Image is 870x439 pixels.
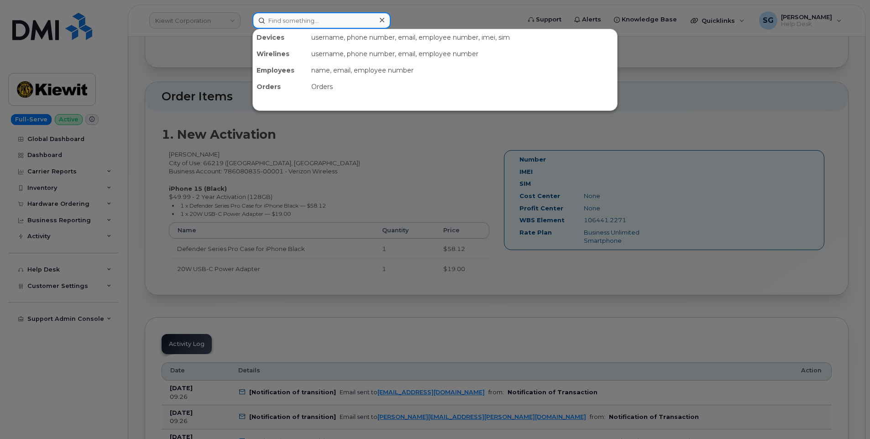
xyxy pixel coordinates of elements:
div: Orders [253,78,308,95]
div: Orders [308,78,617,95]
div: Devices [253,29,308,46]
div: Employees [253,62,308,78]
div: Wirelines [253,46,308,62]
div: name, email, employee number [308,62,617,78]
div: username, phone number, email, employee number [308,46,617,62]
iframe: Messenger Launcher [830,399,863,432]
input: Find something... [252,12,391,29]
div: username, phone number, email, employee number, imei, sim [308,29,617,46]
